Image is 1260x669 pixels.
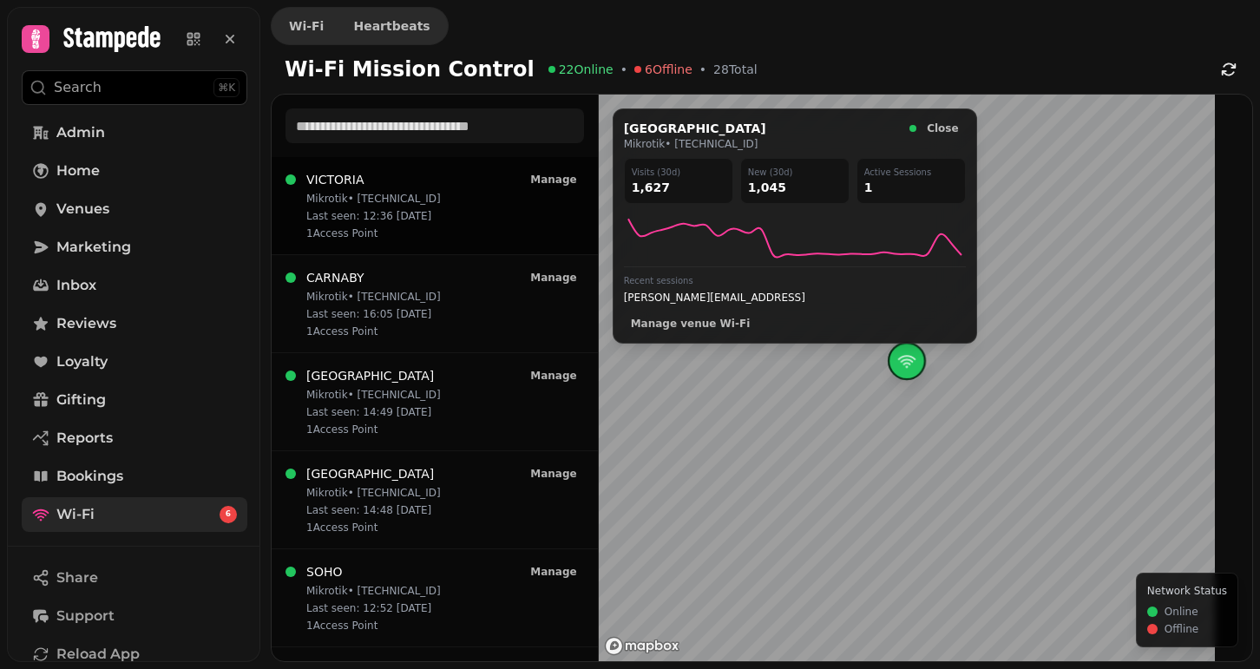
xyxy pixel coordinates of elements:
[353,20,430,32] span: Heartbeats
[56,504,95,525] span: Wi-Fi
[530,469,576,479] span: Manage
[56,390,106,410] span: Gifting
[530,567,576,577] span: Manage
[523,465,583,482] button: Manage
[620,61,627,78] span: •
[22,192,247,226] a: Venues
[56,351,108,372] span: Loyalty
[306,563,441,580] h3: SOHO
[56,644,140,665] span: Reload App
[713,61,758,78] span: 28 Total
[22,268,247,303] a: Inbox
[56,237,131,258] span: Marketing
[56,199,109,220] span: Venues
[1165,622,1198,636] span: Offline
[306,290,441,304] p: Mikrotik • [TECHNICAL_ID]
[306,209,441,223] p: Last seen: 12:36 [DATE]
[1165,605,1198,619] span: Online
[56,161,100,181] span: Home
[604,636,680,656] a: Mapbox logo
[285,56,535,83] h2: Wi-Fi Mission Control
[22,459,247,494] a: Bookings
[306,619,441,633] p: 1 Access Point
[306,192,441,206] p: Mikrotik • [TECHNICAL_ID]
[306,503,441,517] p: Last seen: 14:48 [DATE]
[213,78,240,97] div: ⌘K
[22,70,247,105] button: Search⌘K
[889,344,924,378] div: Map marker
[645,61,692,78] span: 6 Offline
[306,226,441,240] p: 1 Access Point
[306,388,441,402] p: Mikrotik • [TECHNICAL_ID]
[748,179,842,196] p: 1,045
[927,123,958,134] span: Close
[559,61,614,78] span: 22 Online
[306,521,441,535] p: 1 Access Point
[624,137,766,151] p: Mikrotik • [TECHNICAL_ID]
[748,166,842,179] p: New (30d)
[306,601,441,615] p: Last seen: 12:52 [DATE]
[306,405,441,419] p: Last seen: 14:49 [DATE]
[306,465,441,482] h3: [GEOGRAPHIC_DATA]
[920,120,965,137] button: Close
[22,115,247,150] a: Admin
[56,567,98,588] span: Share
[624,315,758,332] button: Manage venue Wi‑Fi
[54,77,102,98] p: Search
[275,12,338,40] a: Wi-Fi
[306,325,441,338] p: 1 Access Point
[226,508,231,521] span: 6
[523,269,583,286] button: Manage
[22,497,247,532] a: Wi-Fi6
[523,171,583,188] button: Manage
[624,291,805,305] span: [PERSON_NAME][EMAIL_ADDRESS]
[306,584,441,598] p: Mikrotik • [TECHNICAL_ID]
[306,367,441,384] h3: [GEOGRAPHIC_DATA]
[864,179,958,196] p: 1
[699,61,706,78] span: •
[530,174,576,185] span: Manage
[306,171,441,188] h3: VICTORIA
[22,154,247,188] a: Home
[22,230,247,265] a: Marketing
[22,344,247,379] a: Loyalty
[632,166,725,179] p: Visits (30d)
[56,275,96,296] span: Inbox
[306,486,441,500] p: Mikrotik • [TECHNICAL_ID]
[56,606,115,626] span: Support
[339,11,443,41] button: Heartbeats
[864,166,958,179] p: Active Sessions
[306,269,441,286] h3: CARNABY
[624,274,966,287] p: Recent sessions
[530,371,576,381] span: Manage
[523,367,583,384] button: Manage
[22,421,247,456] a: Reports
[632,179,725,196] p: 1,627
[22,306,247,341] a: Reviews
[306,307,441,321] p: Last seen: 16:05 [DATE]
[22,383,247,417] a: Gifting
[56,313,116,334] span: Reviews
[56,122,105,143] span: Admin
[599,95,1216,661] canvas: Map
[624,120,766,137] h3: [GEOGRAPHIC_DATA]
[631,318,751,329] span: Manage venue Wi‑Fi
[56,428,113,449] span: Reports
[22,599,247,633] button: Support
[530,272,576,283] span: Manage
[56,466,123,487] span: Bookings
[22,561,247,595] button: Share
[1147,584,1227,598] h4: Network Status
[523,563,583,580] button: Manage
[306,423,441,436] p: 1 Access Point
